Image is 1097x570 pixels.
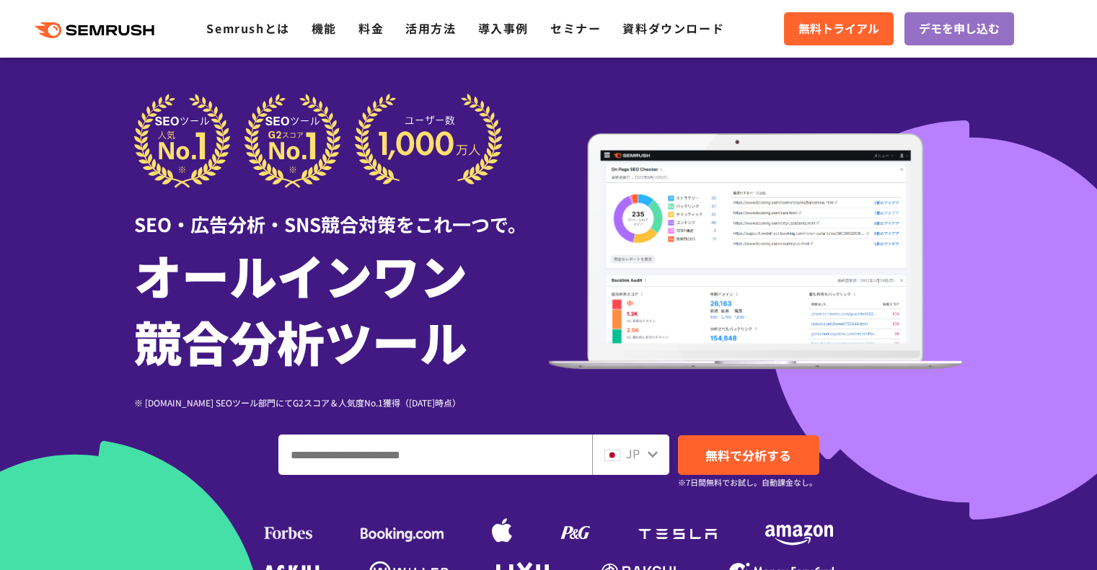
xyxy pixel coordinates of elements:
span: 無料で分析する [705,446,791,464]
a: 機能 [312,19,337,37]
a: Semrushとは [206,19,289,37]
div: ※ [DOMAIN_NAME] SEOツール部門にてG2スコア＆人気度No.1獲得（[DATE]時点） [134,396,549,409]
a: 活用方法 [405,19,456,37]
small: ※7日間無料でお試し。自動課金なし。 [678,476,817,489]
span: 無料トライアル [798,19,879,38]
a: 導入事例 [478,19,529,37]
a: 無料トライアル [784,12,894,45]
a: セミナー [550,19,601,37]
a: 無料で分析する [678,435,819,475]
a: 料金 [358,19,384,37]
span: JP [626,445,640,462]
h1: オールインワン 競合分析ツール [134,241,549,374]
span: デモを申し込む [919,19,1000,38]
input: ドメイン、キーワードまたはURLを入力してください [279,435,591,474]
a: 資料ダウンロード [622,19,724,37]
div: SEO・広告分析・SNS競合対策をこれ一つで。 [134,188,549,238]
a: デモを申し込む [904,12,1014,45]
